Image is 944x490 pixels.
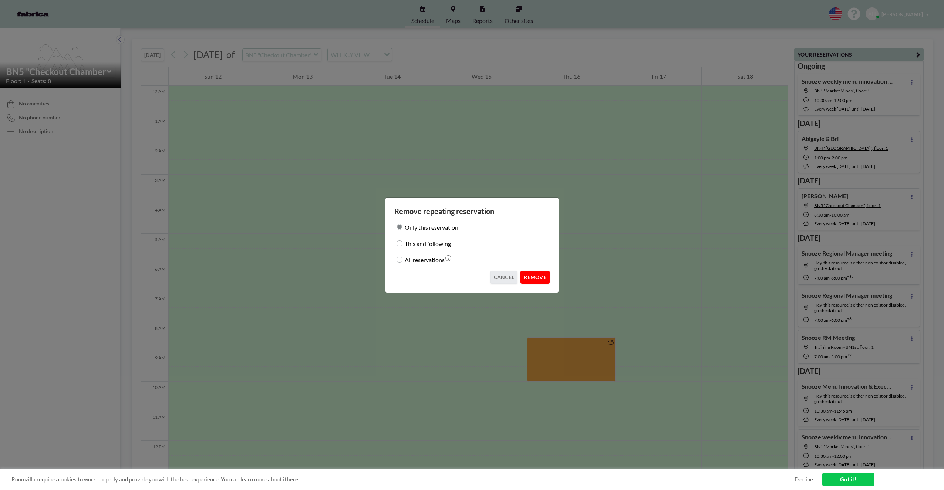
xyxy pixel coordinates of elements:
[394,207,550,216] h3: Remove repeating reservation
[11,476,795,483] span: Roomzilla requires cookies to work properly and provide you with the best experience. You can lea...
[287,476,299,483] a: here.
[405,254,445,265] label: All reservations
[405,222,458,232] label: Only this reservation
[490,271,518,284] button: CANCEL
[795,476,813,483] a: Decline
[405,238,451,249] label: This and following
[520,271,550,284] button: REMOVE
[822,473,874,486] a: Got it!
